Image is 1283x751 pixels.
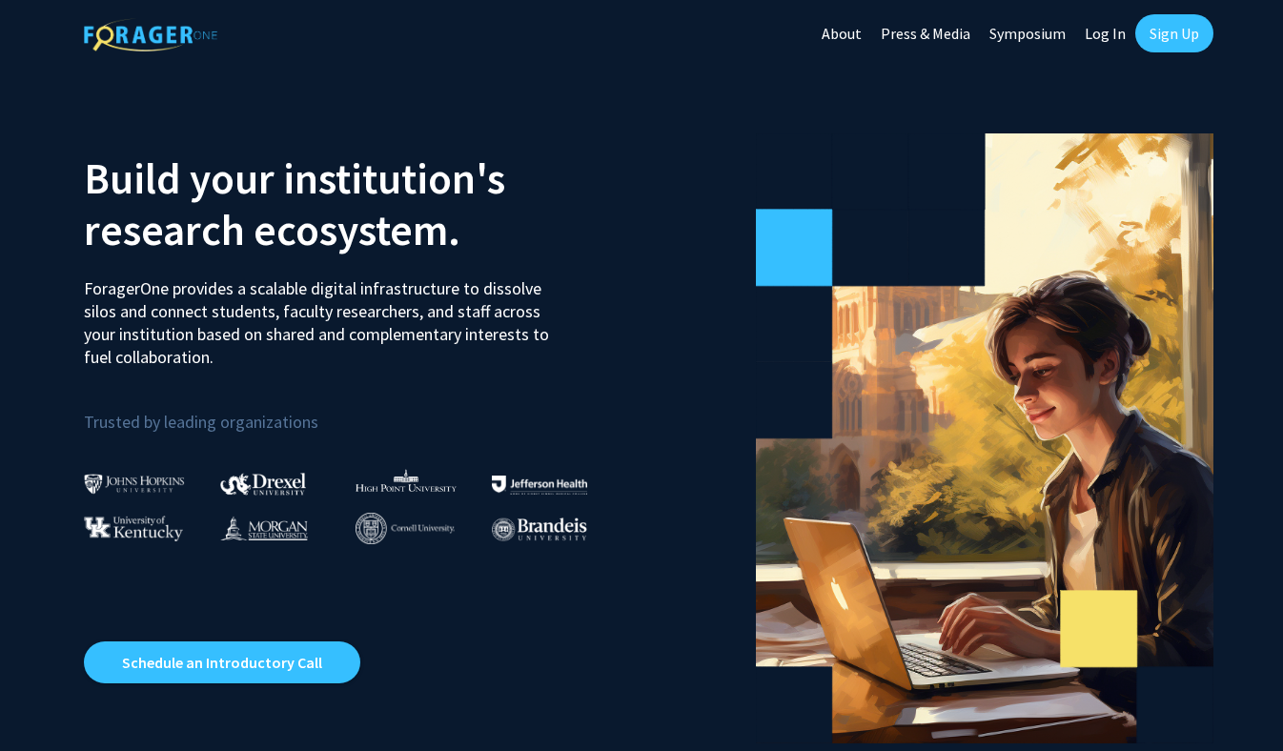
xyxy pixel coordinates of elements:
img: Johns Hopkins University [84,474,185,494]
p: ForagerOne provides a scalable digital infrastructure to dissolve silos and connect students, fac... [84,263,562,369]
img: University of Kentucky [84,516,183,541]
a: Opens in a new tab [84,641,360,683]
img: High Point University [356,469,457,492]
a: Sign Up [1135,14,1213,52]
img: Brandeis University [492,518,587,541]
img: Drexel University [220,473,306,495]
p: Trusted by leading organizations [84,384,627,436]
img: Morgan State University [220,516,308,540]
iframe: Chat [14,665,81,737]
h2: Build your institution's research ecosystem. [84,152,627,255]
img: Cornell University [356,513,455,544]
img: Thomas Jefferson University [492,476,587,494]
img: ForagerOne Logo [84,18,217,51]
